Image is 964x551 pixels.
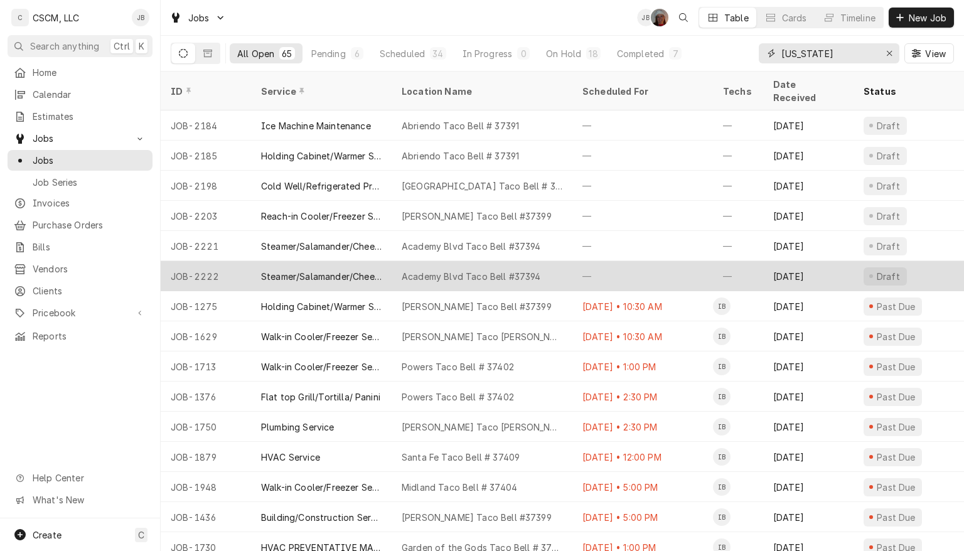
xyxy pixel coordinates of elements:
[161,261,251,291] div: JOB-2222
[572,502,713,532] div: [DATE] • 5:00 PM
[713,171,763,201] div: —
[572,472,713,502] div: [DATE] • 5:00 PM
[33,493,145,506] span: What's New
[33,284,146,297] span: Clients
[763,412,854,442] div: [DATE]
[572,382,713,412] div: [DATE] • 2:30 PM
[164,8,231,28] a: Go to Jobs
[33,176,146,189] span: Job Series
[261,119,371,132] div: Ice Machine Maintenance
[11,9,29,26] div: C
[923,47,948,60] span: View
[572,291,713,321] div: [DATE] • 10:30 AM
[402,179,562,193] div: [GEOGRAPHIC_DATA] Taco Bell # 37406
[33,154,146,167] span: Jobs
[114,40,130,53] span: Ctrl
[875,119,902,132] div: Draft
[763,201,854,231] div: [DATE]
[8,106,153,127] a: Estimates
[724,11,749,24] div: Table
[402,240,541,253] div: Academy Blvd Taco Bell #37394
[572,201,713,231] div: —
[713,261,763,291] div: —
[713,448,731,466] div: IB
[463,47,513,60] div: In Progress
[261,390,380,404] div: Flat top Grill/Tortilla/ Panini
[402,420,562,434] div: [PERSON_NAME] Taco [PERSON_NAME] # 37405
[572,412,713,442] div: [DATE] • 2:30 PM
[876,300,918,313] div: Past Due
[637,9,655,26] div: JB
[8,281,153,301] a: Clients
[713,478,731,496] div: Izaia Bain's Avatar
[33,11,79,24] div: CSCM, LLC
[402,119,519,132] div: Abriendo Taco Bell # 37391
[889,8,954,28] button: New Job
[782,11,807,24] div: Cards
[672,47,679,60] div: 7
[763,261,854,291] div: [DATE]
[723,85,753,98] div: Techs
[763,472,854,502] div: [DATE]
[33,110,146,123] span: Estimates
[30,40,99,53] span: Search anything
[651,9,668,26] div: Dena Vecchetti's Avatar
[139,40,144,53] span: K
[8,259,153,279] a: Vendors
[713,297,731,315] div: IB
[402,451,520,464] div: Santa Fe Taco Bell # 37409
[33,530,62,540] span: Create
[763,382,854,412] div: [DATE]
[713,478,731,496] div: IB
[876,360,918,373] div: Past Due
[402,300,552,313] div: [PERSON_NAME] Taco Bell #37399
[171,85,238,98] div: ID
[617,47,664,60] div: Completed
[8,62,153,83] a: Home
[33,329,146,343] span: Reports
[879,43,899,63] button: Erase input
[546,47,581,60] div: On Hold
[876,481,918,494] div: Past Due
[637,9,655,26] div: James Bain's Avatar
[8,84,153,105] a: Calendar
[33,218,146,232] span: Purchase Orders
[261,330,382,343] div: Walk-in Cooler/Freezer Service Call
[763,141,854,171] div: [DATE]
[402,270,541,283] div: Academy Blvd Taco Bell #37394
[261,420,335,434] div: Plumbing Service
[763,171,854,201] div: [DATE]
[8,489,153,510] a: Go to What's New
[161,442,251,472] div: JOB-1879
[713,201,763,231] div: —
[8,302,153,323] a: Go to Pricebook
[8,150,153,171] a: Jobs
[763,231,854,261] div: [DATE]
[161,141,251,171] div: JOB-2185
[402,210,552,223] div: [PERSON_NAME] Taco Bell #37399
[876,511,918,524] div: Past Due
[261,210,382,223] div: Reach-in Cooler/Freezer Service
[311,47,346,60] div: Pending
[138,528,144,542] span: C
[781,43,876,63] input: Keyword search
[572,141,713,171] div: —
[8,215,153,235] a: Purchase Orders
[582,85,700,98] div: Scheduled For
[161,231,251,261] div: JOB-2221
[161,291,251,321] div: JOB-1275
[33,471,145,484] span: Help Center
[33,240,146,254] span: Bills
[261,240,382,253] div: Steamer/Salamander/Cheesemelter Service
[8,237,153,257] a: Bills
[713,358,731,375] div: Izaia Bain's Avatar
[402,149,519,163] div: Abriendo Taco Bell # 37391
[572,351,713,382] div: [DATE] • 1:00 PM
[33,306,127,319] span: Pricebook
[402,360,514,373] div: Powers Taco Bell # 37402
[904,43,954,63] button: View
[432,47,443,60] div: 34
[261,360,382,373] div: Walk-in Cooler/Freezer Service Call
[651,9,668,26] div: DV
[713,508,731,526] div: Izaia Bain's Avatar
